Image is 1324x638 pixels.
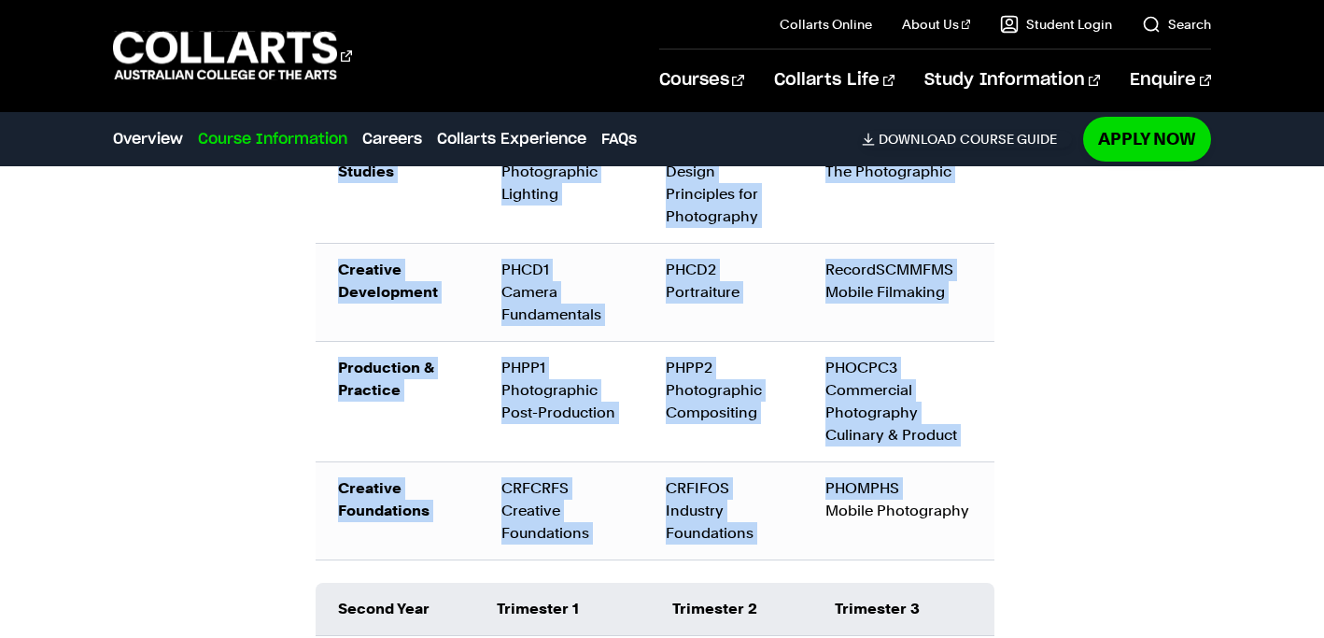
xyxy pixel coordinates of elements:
div: CRFIFOS Industry Foundations [666,477,781,545]
div: PHPP2 Photographic Compositing [666,357,781,424]
div: Go to homepage [113,29,352,82]
a: DownloadCourse Guide [862,131,1072,148]
a: Search [1142,15,1211,34]
div: PHOCPC3 Commercial Photography Culinary & Product [825,357,972,447]
div: PHPP1 Photographic Post-Production [501,357,620,424]
a: Careers [362,128,422,150]
td: Trimester 2 [650,583,812,636]
a: About Us [902,15,971,34]
a: Course Information [198,128,347,150]
a: Student Login [1000,15,1112,34]
td: Second Year [316,583,474,636]
td: PHPS2 Design Principles for Photography [643,123,803,244]
a: Enquire [1130,50,1211,111]
div: PHCD2 Portraiture [666,259,781,304]
a: Apply Now [1083,117,1211,161]
span: Download [879,131,956,148]
a: Collarts Life [774,50,894,111]
div: PHCD1 Camera Fundamentals [501,259,620,326]
td: Trimester 1 [474,583,650,636]
a: Overview [113,128,183,150]
a: Courses [659,50,744,111]
strong: Creative Foundations [338,479,430,519]
div: PHOMPHS Mobile Photography [825,477,972,522]
td: PHPS3 The Photographic [803,123,994,244]
a: Collarts Experience [437,128,586,150]
td: PHPS1 Photographic Lighting [479,123,642,244]
a: Study Information [924,50,1100,111]
strong: Creative Development [338,261,438,301]
strong: Production & Practice [338,359,434,399]
td: Trimester 3 [812,583,995,636]
td: RecordSCMMFMS Mobile Filmaking [803,244,994,342]
div: CRFCRFS Creative Foundations [501,477,620,545]
a: Collarts Online [780,15,872,34]
a: FAQs [601,128,637,150]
